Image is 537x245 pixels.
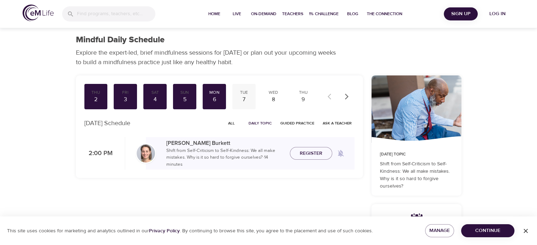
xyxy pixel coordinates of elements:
[380,160,453,190] p: Shift from Self-Criticism to Self-Kindness: We all make mistakes. Why is it so hard to forgive ou...
[320,118,354,129] button: Ask a Teacher
[249,120,272,127] span: Daily Topic
[481,7,514,20] button: Log in
[467,226,509,235] span: Continue
[149,228,180,234] a: Privacy Policy
[344,10,361,18] span: Blog
[223,120,240,127] span: All
[205,96,223,104] div: 6
[84,149,113,158] p: 2:00 PM
[166,139,284,147] p: [PERSON_NAME] Burkett
[265,96,282,104] div: 8
[444,7,478,20] button: Sign Up
[117,90,134,96] div: Fri
[425,224,454,237] button: Manage
[117,96,134,104] div: 3
[176,96,193,104] div: 5
[84,118,130,128] p: [DATE] Schedule
[447,10,475,18] span: Sign Up
[76,48,341,67] p: Explore the expert-led, brief mindfulness sessions for [DATE] or plan out your upcoming weeks to ...
[228,10,245,18] span: Live
[278,118,317,129] button: Guided Practice
[294,90,312,96] div: Thu
[87,96,105,104] div: 2
[380,151,453,158] p: [DATE] Topic
[205,90,223,96] div: Mon
[220,118,243,129] button: All
[87,90,105,96] div: Thu
[309,10,339,18] span: 1% Challenge
[146,96,164,104] div: 4
[235,90,253,96] div: Tue
[461,224,514,237] button: Continue
[367,10,402,18] span: The Connection
[146,90,164,96] div: Sat
[137,144,155,163] img: Deanna_Burkett-min.jpg
[206,10,223,18] span: Home
[431,226,449,235] span: Manage
[323,120,352,127] span: Ask a Teacher
[166,147,284,168] p: Shift from Self-Criticism to Self-Kindness: We all make mistakes. Why is it so hard to forgive ou...
[280,120,314,127] span: Guided Practice
[23,5,54,21] img: logo
[300,149,322,158] span: Register
[265,90,282,96] div: Wed
[282,10,303,18] span: Teachers
[176,90,193,96] div: Sun
[290,147,332,160] button: Register
[76,35,165,45] h1: Mindful Daily Schedule
[294,96,312,104] div: 9
[483,10,512,18] span: Log in
[246,118,275,129] button: Daily Topic
[332,145,349,162] span: Remind me when a class goes live every Sunday at 2:00 PM
[251,10,276,18] span: On-Demand
[235,96,253,104] div: 7
[77,6,155,22] input: Find programs, teachers, etc...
